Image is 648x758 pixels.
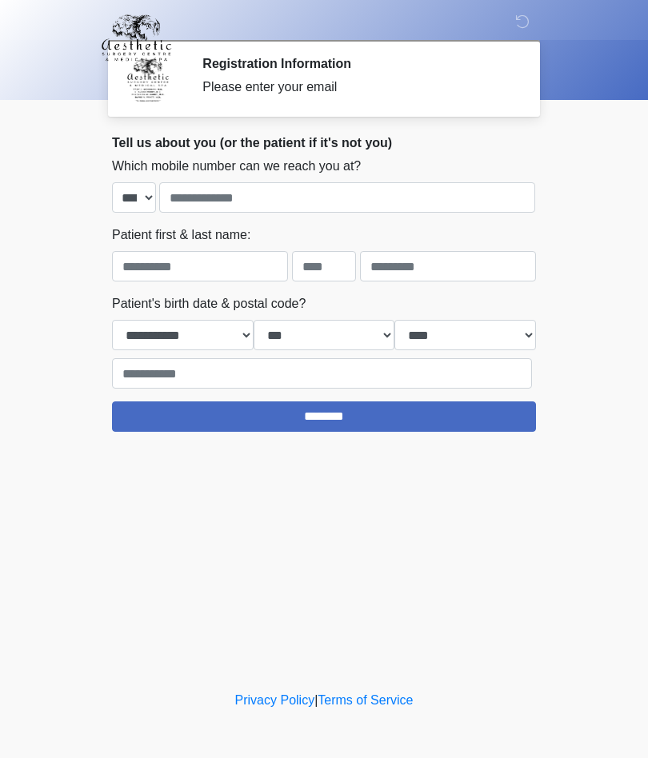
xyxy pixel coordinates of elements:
[112,135,536,150] h2: Tell us about you (or the patient if it's not you)
[112,157,361,176] label: Which mobile number can we reach you at?
[314,693,318,707] a: |
[318,693,413,707] a: Terms of Service
[235,693,315,707] a: Privacy Policy
[202,78,512,97] div: Please enter your email
[96,12,177,63] img: Aesthetic Surgery Centre, PLLC Logo
[112,225,250,245] label: Patient first & last name:
[112,294,306,313] label: Patient's birth date & postal code?
[124,56,172,104] img: Agent Avatar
